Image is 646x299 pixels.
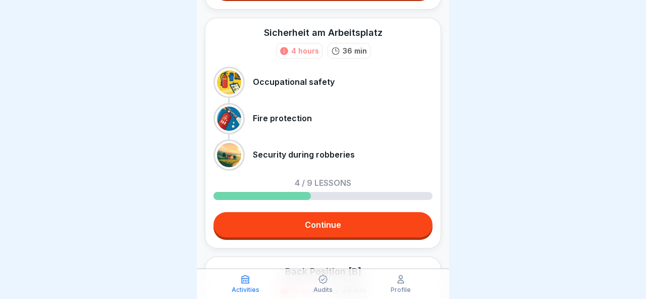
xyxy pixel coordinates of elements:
p: Security during robberies [253,150,355,160]
a: Continue [213,212,433,237]
div: Back Position [B] [285,265,361,278]
p: Audits [313,286,333,293]
div: Sicherheit am Arbeitsplatz [264,26,383,39]
p: 4 / 9 lessons [295,179,351,187]
p: Profile [391,286,411,293]
p: Fire protection [253,114,312,123]
div: 4 hours [291,45,319,56]
p: Occupational safety [253,77,335,87]
p: Activities [232,286,259,293]
p: 36 min [343,45,367,56]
